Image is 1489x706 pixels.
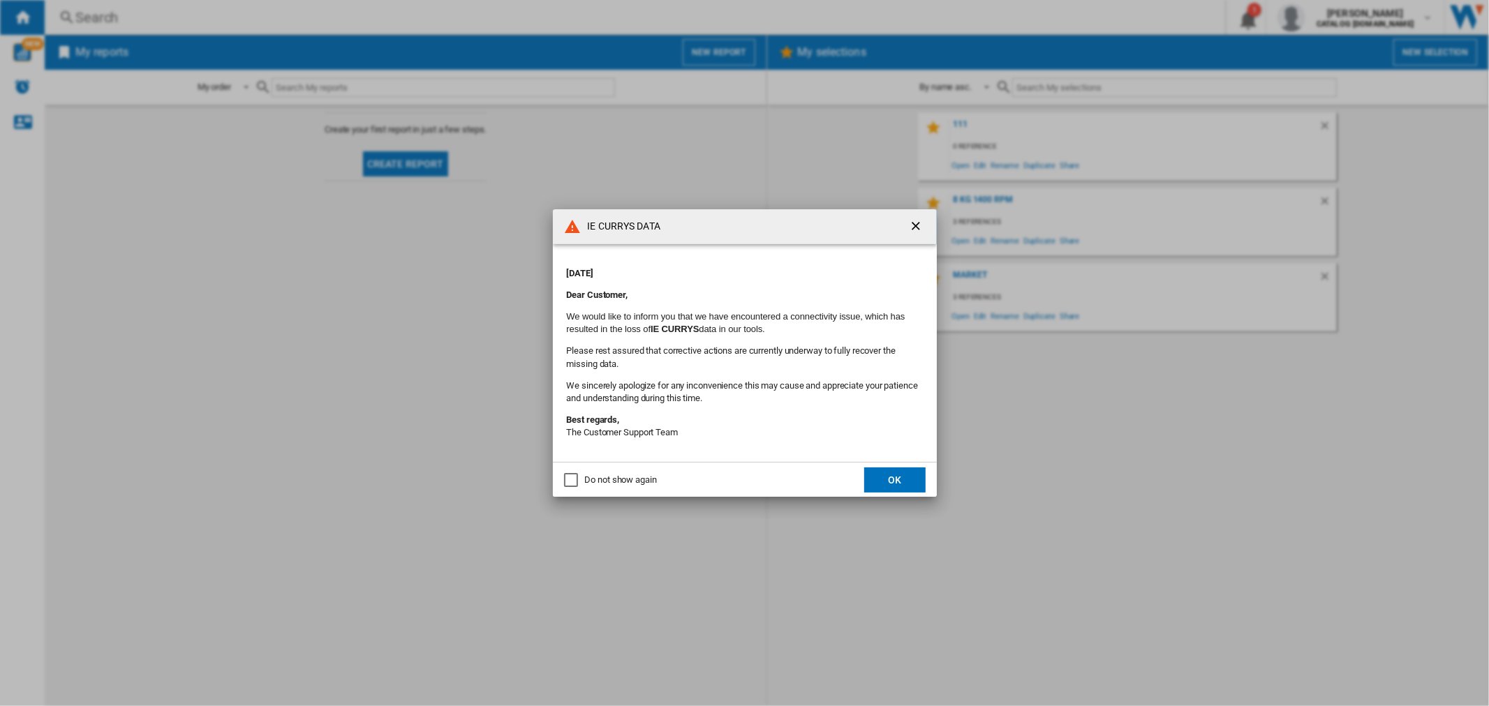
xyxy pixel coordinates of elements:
p: Please rest assured that corrective actions are currently underway to fully recover the missing d... [567,345,923,370]
button: OK [864,467,926,493]
h4: IE CURRYS DATA [581,220,660,234]
b: IE CURRYS [651,324,699,334]
div: Do not show again [585,474,657,486]
font: data in our tools. [699,324,764,334]
font: We would like to inform you that we have encountered a connectivity issue, which has resulted in ... [567,311,905,334]
md-checkbox: Do not show again [564,474,657,487]
strong: Dear Customer, [567,290,628,300]
strong: Best regards, [567,414,620,425]
button: getI18NText('BUTTONS.CLOSE_DIALOG') [903,213,931,241]
p: We sincerely apologize for any inconvenience this may cause and appreciate your patience and unde... [567,380,923,405]
p: The Customer Support Team [567,414,923,439]
ng-md-icon: getI18NText('BUTTONS.CLOSE_DIALOG') [909,219,926,236]
strong: [DATE] [567,268,593,278]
